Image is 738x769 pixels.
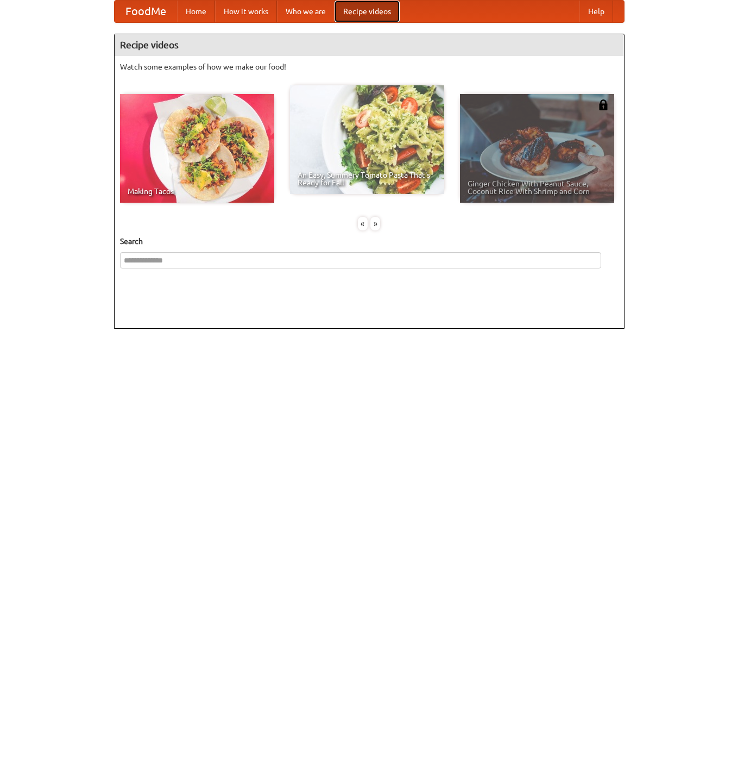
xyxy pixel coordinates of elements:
div: « [358,217,368,230]
a: An Easy, Summery Tomato Pasta That's Ready for Fall [290,85,444,194]
h4: Recipe videos [115,34,624,56]
a: Who we are [277,1,335,22]
h5: Search [120,236,619,247]
a: Help [579,1,613,22]
img: 483408.png [598,99,609,110]
a: Home [177,1,215,22]
a: Recipe videos [335,1,400,22]
a: How it works [215,1,277,22]
a: Making Tacos [120,94,274,203]
p: Watch some examples of how we make our food! [120,61,619,72]
a: FoodMe [115,1,177,22]
span: An Easy, Summery Tomato Pasta That's Ready for Fall [298,171,437,186]
div: » [370,217,380,230]
span: Making Tacos [128,187,267,195]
